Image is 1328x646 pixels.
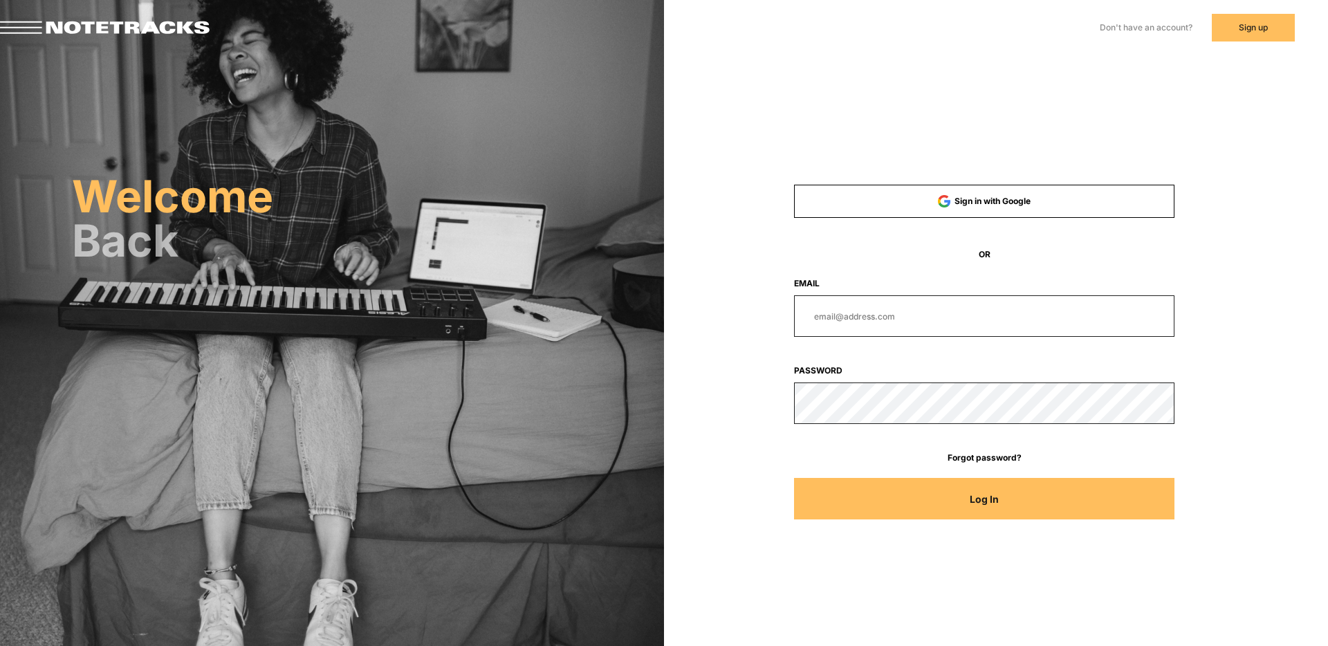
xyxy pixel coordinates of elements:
button: Sign in with Google [794,185,1175,218]
label: Don't have an account? [1100,21,1192,34]
span: Sign in with Google [954,196,1031,206]
button: Log In [794,478,1175,519]
a: Forgot password? [794,452,1175,464]
label: Email [794,277,1175,290]
h2: Back [72,221,664,260]
button: Sign up [1212,14,1295,41]
h2: Welcome [72,177,664,216]
input: email@address.com [794,295,1175,337]
span: OR [794,248,1175,261]
label: Password [794,364,1175,377]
